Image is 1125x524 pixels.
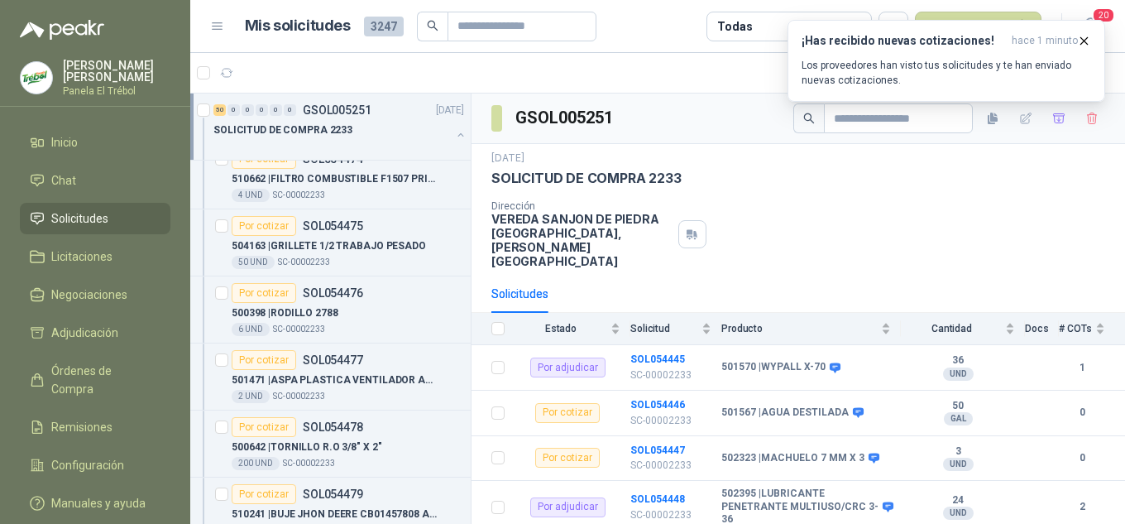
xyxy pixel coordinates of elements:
[232,256,275,269] div: 50 UND
[491,285,548,303] div: Solicitudes
[51,171,76,190] span: Chat
[232,216,296,236] div: Por cotizar
[20,165,170,196] a: Chat
[721,313,901,345] th: Producto
[232,350,296,370] div: Por cotizar
[303,153,363,165] p: SOL054474
[802,58,1091,88] p: Los proveedores han visto tus solicitudes y te han enviado nuevas cotizaciones.
[943,368,974,381] div: UND
[51,418,112,436] span: Remisiones
[51,133,78,151] span: Inicio
[213,100,467,153] a: 50 0 0 0 0 0 GSOL005251[DATE] SOLICITUD DE COMPRA 2233
[535,403,600,423] div: Por cotizar
[1075,12,1105,41] button: 20
[1059,405,1105,421] b: 0
[20,20,104,40] img: Logo peakr
[427,20,438,31] span: search
[630,368,711,383] p: SC-00002233
[530,358,606,377] div: Por adjudicar
[491,200,672,212] p: Dirección
[721,406,849,420] b: 501567 | AGUA DESTILADA
[1059,313,1125,345] th: # COTs
[232,283,296,303] div: Por cotizar
[256,104,268,116] div: 0
[273,323,325,336] p: SC-00002233
[630,507,711,523] p: SC-00002233
[232,305,338,321] p: 500398 | RODILLO 2788
[245,14,351,38] h1: Mis solicitudes
[232,417,296,437] div: Por cotizar
[190,276,471,344] a: Por cotizarSOL054476500398 |RODILLO 27886 UNDSC-00002233
[515,313,630,345] th: Estado
[515,323,607,334] span: Estado
[20,488,170,519] a: Manuales y ayuda
[63,86,170,96] p: Panela El Trébol
[270,104,282,116] div: 0
[303,104,371,116] p: GSOL005251
[303,220,363,232] p: SOL054475
[190,344,471,411] a: Por cotizarSOL054477501471 |ASPA PLASTICA VENTILADOR AXIAL SIEM.16"2 UNDSC-00002233
[303,488,363,500] p: SOL054479
[51,494,146,512] span: Manuales y ayuda
[803,113,815,124] span: search
[283,457,335,470] p: SC-00002233
[21,62,52,94] img: Company Logo
[20,203,170,234] a: Solicitudes
[630,323,698,334] span: Solicitud
[20,411,170,443] a: Remisiones
[20,317,170,349] a: Adjudicación
[1092,7,1115,23] span: 20
[901,445,1015,459] b: 3
[364,17,404,36] span: 3247
[51,362,155,398] span: Órdenes de Compra
[787,20,1105,102] button: ¡Has recibido nuevas cotizaciones!hace 1 minuto Los proveedores han visto tus solicitudes y te ha...
[943,507,974,520] div: UND
[303,421,363,433] p: SOL054478
[303,287,363,299] p: SOL054476
[51,456,124,474] span: Configuración
[232,189,270,202] div: 4 UND
[273,390,325,403] p: SC-00002233
[190,411,471,478] a: Por cotizarSOL054478500642 |TORNILLO R.O 3/8" X 2"200 UNDSC-00002233
[901,313,1025,345] th: Cantidad
[630,413,711,429] p: SC-00002233
[802,34,1005,48] h3: ¡Has recibido nuevas cotizaciones!
[232,238,426,254] p: 504163 | GRILLETE 1/2 TRABAJO PESADO
[232,323,270,336] div: 6 UND
[232,373,438,388] p: 501471 | ASPA PLASTICA VENTILADOR AXIAL SIEM.16"
[232,440,381,455] p: 500642 | TORNILLO R.O 3/8" X 2"
[232,171,438,187] p: 510662 | FILTRO COMBUSTIBLE F1507 PRIMARIO HINO S23401-1682 ELECTR.
[1012,34,1078,48] span: hace 1 minuto
[901,494,1015,507] b: 24
[630,493,685,505] a: SOL054448
[63,60,170,83] p: [PERSON_NAME] [PERSON_NAME]
[213,123,352,138] p: SOLICITUD DE COMPRA 2233
[901,323,1002,334] span: Cantidad
[1059,323,1092,334] span: # COTs
[630,458,711,474] p: SC-00002233
[20,449,170,481] a: Configuración
[915,12,1041,41] button: Nueva solicitud
[20,241,170,272] a: Licitaciones
[630,399,685,411] a: SOL054446
[530,498,606,517] div: Por adjudicar
[944,412,973,425] div: GAL
[721,452,864,465] b: 502323 | MACHUELO 7 MM X 3
[51,286,127,304] span: Negociaciones
[1059,360,1105,376] b: 1
[1059,499,1105,515] b: 2
[190,142,471,209] a: Por cotizarSOL054474510662 |FILTRO COMBUSTIBLE F1507 PRIMARIO HINO S23401-1682 ELECTR.4 UNDSC-000...
[721,361,826,374] b: 501570 | WYPALL X-70
[51,209,108,228] span: Solicitudes
[630,353,685,365] a: SOL054445
[273,189,325,202] p: SC-00002233
[901,354,1015,368] b: 36
[630,445,685,456] a: SOL054447
[515,105,615,131] h3: GSOL005251
[227,104,240,116] div: 0
[51,248,112,266] span: Licitaciones
[491,170,682,187] p: SOLICITUD DE COMPRA 2233
[943,458,974,471] div: UND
